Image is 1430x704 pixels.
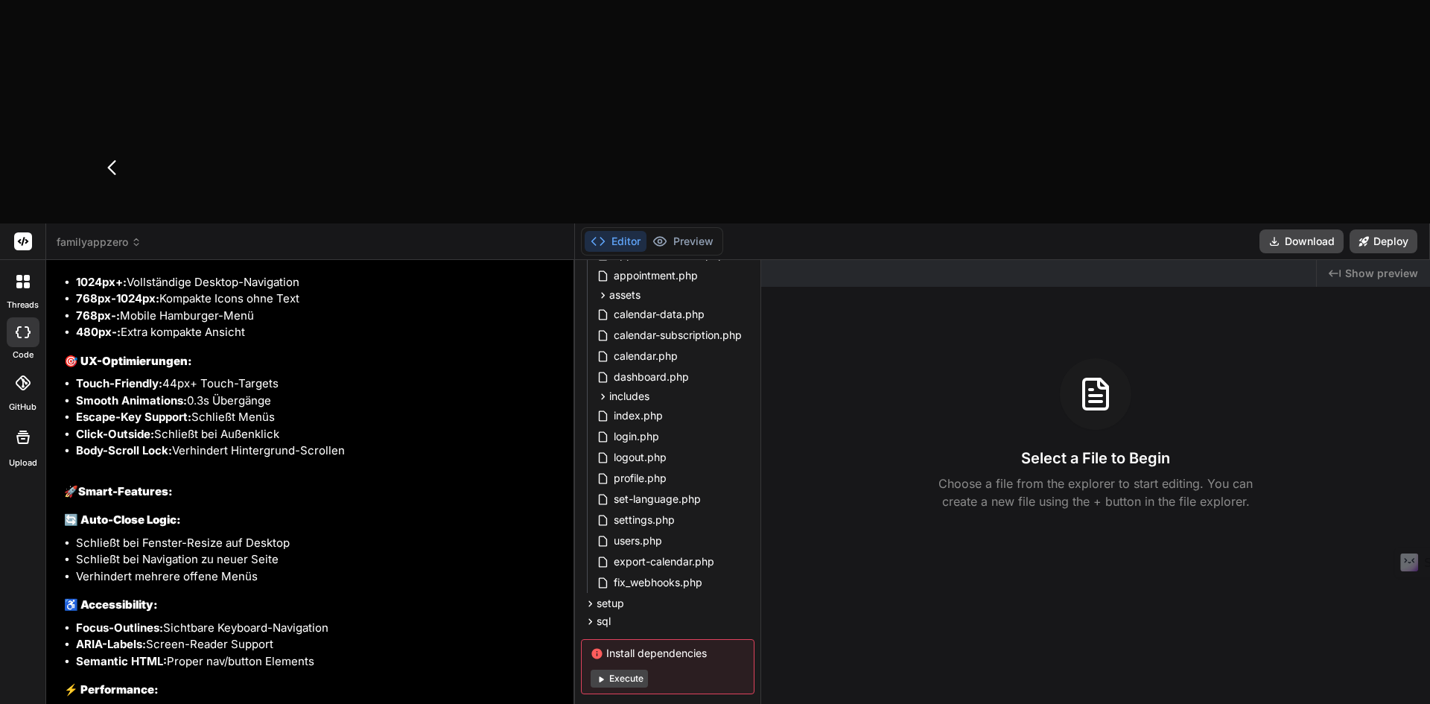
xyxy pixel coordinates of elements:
span: calendar-data.php [612,305,706,323]
span: set-language.php [612,490,702,508]
strong: Escape-Key Support: [76,410,191,424]
span: Show preview [1345,266,1418,281]
span: assets [609,288,641,302]
strong: Body-Scroll Lock: [76,443,172,457]
strong: Click-Outside: [76,427,154,441]
li: Verhindert mehrere offene Menüs [76,568,560,586]
strong: 480px-: [76,325,121,339]
span: users.php [612,532,664,550]
button: Deploy [1350,229,1417,253]
p: Choose a file from the explorer to start editing. You can create a new file using the + button in... [929,475,1262,510]
strong: Touch-Friendly: [76,376,162,390]
li: Proper nav/button Elements [76,653,560,670]
span: setup [597,596,624,611]
span: logout.php [612,448,668,466]
strong: Smooth Animations: [76,393,187,408]
strong: 1024px+: [76,275,127,289]
span: login.php [612,428,661,445]
strong: 🎯 UX-Optimierungen: [64,354,192,368]
h3: Select a File to Begin [1021,448,1170,469]
strong: Semantic HTML: [76,654,167,668]
span: appointment.php [612,267,699,285]
label: GitHub [9,401,36,413]
span: calendar-subscription.php [612,326,743,344]
label: code [13,349,34,361]
strong: 🔄 Auto-Close Logic: [64,513,181,527]
span: Install dependencies [591,646,745,661]
li: Extra kompakte Ansicht [76,324,560,341]
span: includes [609,389,649,404]
label: Upload [9,457,37,469]
span: dashboard.php [612,368,690,386]
strong: Focus-Outlines: [76,621,163,635]
strong: Smart-Features: [78,484,173,498]
span: profile.php [612,469,668,487]
li: Schließt Menüs [76,409,560,426]
span: fix_webhooks.php [612,574,704,592]
span: export-calendar.php [612,553,716,571]
li: 44px+ Touch-Targets [76,375,560,393]
span: familyappzero [57,235,142,250]
button: Preview [646,231,719,252]
li: Vollständige Desktop-Navigation [76,274,560,291]
strong: 768px-1024px: [76,291,159,305]
strong: 768px-: [76,308,120,323]
li: Schließt bei Außenklick [76,426,560,443]
h2: 🚀 [64,483,560,501]
li: Screen-Reader Support [76,636,560,653]
button: Download [1259,229,1344,253]
span: calendar.php [612,347,679,365]
li: Mobile Hamburger-Menü [76,308,560,325]
button: Execute [591,670,648,688]
li: Schließt bei Fenster-Resize auf Desktop [76,535,560,552]
button: Editor [585,231,646,252]
span: index.php [612,407,664,425]
li: Schließt bei Navigation zu neuer Seite [76,551,560,568]
li: Sichtbare Keyboard-Navigation [76,620,560,637]
li: Verhindert Hintergrund-Scrollen [76,443,560,460]
li: Kompakte Icons ohne Text [76,291,560,308]
span: settings.php [612,511,676,529]
span: sql [597,614,611,629]
label: threads [7,299,39,311]
strong: ♿ Accessibility: [64,597,158,612]
li: 0.3s Übergänge [76,393,560,410]
strong: ARIA-Labels: [76,637,146,651]
strong: ⚡ Performance: [64,682,159,697]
